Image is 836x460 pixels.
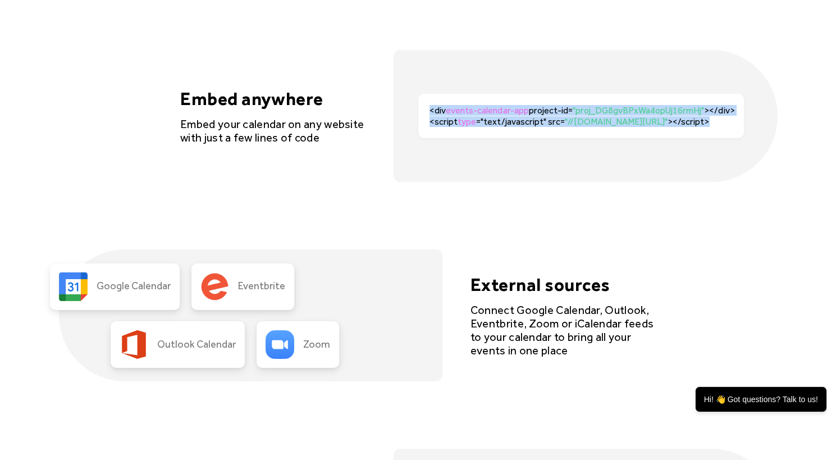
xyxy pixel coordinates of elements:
span: "//[DOMAIN_NAME][URL]" [565,116,668,127]
div: Google Calendar [97,280,171,293]
span: "proj_DG8gvBPxWa4opUj16rmHj" [573,105,705,116]
h4: Embed anywhere [180,88,366,110]
span: type [458,116,476,127]
div: Zoom [303,339,330,351]
div: Connect Google Calendar, Outlook, Eventbrite, Zoom or iCalendar feeds to your calendar to bring a... [470,303,656,357]
div: Embed your calendar on any website with just a few lines of code [180,117,366,144]
h4: External sources [470,274,656,295]
span: events-calendar-app [446,105,528,116]
div: Eventbrite [238,280,285,293]
div: Outlook Calendar [157,339,236,351]
div: <div project-id= ></div><script ="text/javascript" src= ></script> [430,105,744,126]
